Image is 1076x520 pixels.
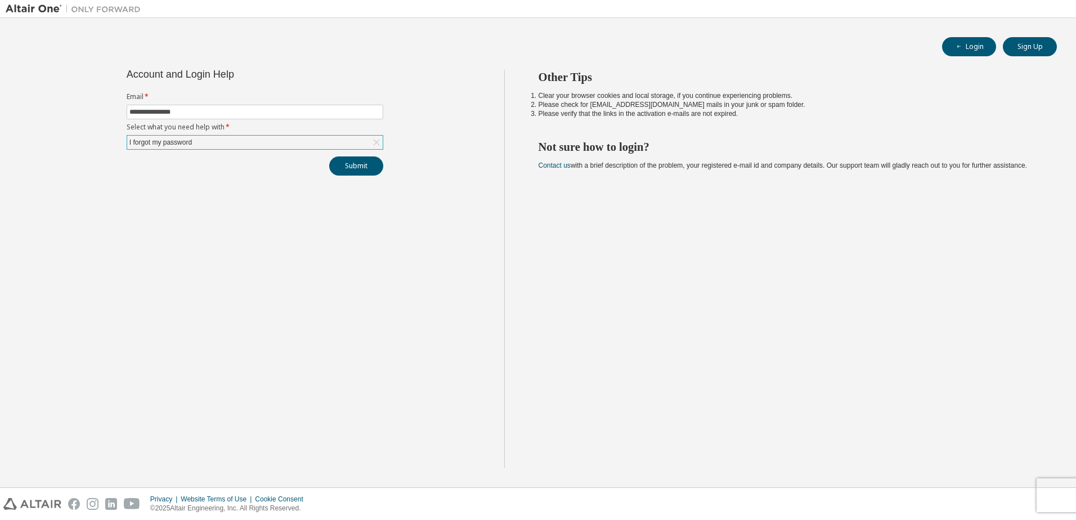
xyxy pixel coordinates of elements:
img: Altair One [6,3,146,15]
div: I forgot my password [128,136,194,149]
div: Cookie Consent [255,495,310,504]
img: facebook.svg [68,498,80,510]
li: Clear your browser cookies and local storage, if you continue experiencing problems. [539,91,1037,100]
div: Account and Login Help [127,70,332,79]
img: altair_logo.svg [3,498,61,510]
button: Sign Up [1003,37,1057,56]
img: linkedin.svg [105,498,117,510]
img: instagram.svg [87,498,98,510]
button: Login [942,37,996,56]
button: Submit [329,156,383,176]
p: © 2025 Altair Engineering, Inc. All Rights Reserved. [150,504,310,513]
div: I forgot my password [127,136,383,149]
li: Please check for [EMAIL_ADDRESS][DOMAIN_NAME] mails in your junk or spam folder. [539,100,1037,109]
span: with a brief description of the problem, your registered e-mail id and company details. Our suppo... [539,162,1027,169]
label: Email [127,92,383,101]
h2: Other Tips [539,70,1037,84]
div: Privacy [150,495,181,504]
li: Please verify that the links in the activation e-mails are not expired. [539,109,1037,118]
a: Contact us [539,162,571,169]
img: youtube.svg [124,498,140,510]
h2: Not sure how to login? [539,140,1037,154]
div: Website Terms of Use [181,495,255,504]
label: Select what you need help with [127,123,383,132]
